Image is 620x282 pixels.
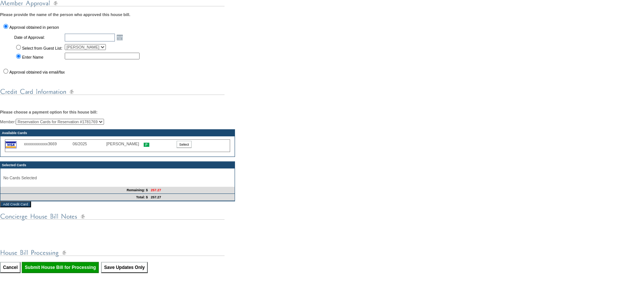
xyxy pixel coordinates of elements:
[0,187,149,194] td: Remaining: $
[22,55,43,59] label: Enter Name
[22,262,99,273] input: Submit House Bill for Processing
[5,141,16,148] img: icon_cc_visa.gif
[13,32,63,42] td: Date of Approval:
[9,70,65,74] label: Approval obtained via email/fax
[24,142,73,146] div: xxxxxxxxxxxx3669
[73,142,106,146] div: 06/2025
[116,33,124,41] a: Open the calendar popup.
[144,143,149,147] img: icon_primary.gif
[9,25,59,30] label: Approval obtained in person
[149,187,235,194] td: 257.27
[0,162,235,168] td: Selected Cards
[149,194,235,201] td: 257.27
[22,46,62,50] label: Select from Guest List:
[177,141,192,148] input: Select
[101,262,148,273] input: Save Updates Only
[3,176,232,180] p: No Cards Selected
[0,194,149,201] td: Total: $
[0,130,235,136] td: Available Cards
[106,142,144,146] div: [PERSON_NAME]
